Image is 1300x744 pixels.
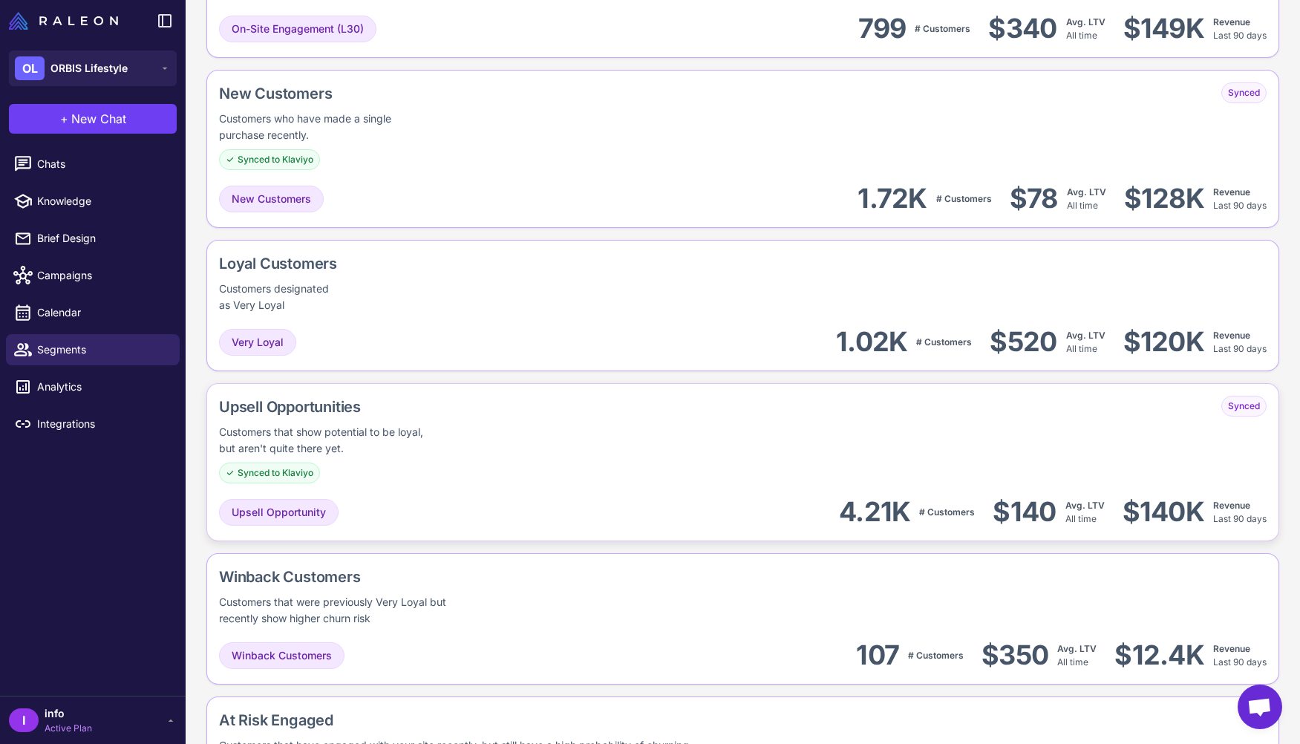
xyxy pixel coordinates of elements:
span: Very Loyal [232,334,284,350]
span: Avg. LTV [1067,186,1106,198]
div: $350 [981,639,1048,672]
div: All time [1066,329,1105,356]
span: ORBIS Lifestyle [50,60,128,76]
a: Segments [6,334,180,365]
div: $120K [1123,325,1204,359]
span: Knowledge [37,193,168,209]
div: All time [1065,499,1105,526]
span: Revenue [1213,330,1250,341]
div: All time [1067,186,1106,212]
div: Customers designated as Very Loyal [219,281,338,313]
div: $12.4K [1114,639,1204,672]
div: $140 [993,495,1056,529]
div: Winback Customers [219,566,601,588]
span: Upsell Opportunity [232,504,326,521]
button: +New Chat [9,104,177,134]
span: Calendar [37,304,168,321]
span: Integrations [37,416,168,432]
a: Analytics [6,371,180,402]
span: Avg. LTV [1065,500,1105,511]
a: Chats [6,149,180,180]
span: New Chat [71,110,126,128]
a: Campaigns [6,260,180,291]
div: $140K [1123,495,1204,529]
span: # Customers [919,506,975,518]
span: Campaigns [37,267,168,284]
div: Last 90 days [1213,186,1267,212]
div: OL [15,56,45,80]
span: # Customers [936,193,992,204]
div: New Customers [219,82,484,105]
div: Customers who have made a single purchase recently. [219,111,396,143]
div: Last 90 days [1213,329,1267,356]
span: Chats [37,156,168,172]
div: 4.21K [839,495,910,529]
div: Last 90 days [1213,16,1267,42]
span: Active Plan [45,722,92,735]
div: 1.02K [836,325,907,359]
span: Winback Customers [232,647,332,664]
div: $340 [988,12,1056,45]
div: Upsell Opportunities [219,396,551,418]
span: On-Site Engagement (L30) [232,21,364,37]
div: Aprire la chat [1238,685,1282,729]
span: Brief Design [37,230,168,247]
div: All time [1066,16,1105,42]
div: $149K [1123,12,1204,45]
span: New Customers [232,191,311,207]
div: All time [1057,642,1097,669]
div: Synced [1221,82,1267,103]
span: # Customers [916,336,972,347]
span: # Customers [915,23,970,34]
span: Analytics [37,379,168,395]
div: Synced [1221,396,1267,417]
div: $520 [990,325,1056,359]
div: 107 [856,639,899,672]
span: Segments [37,342,168,358]
a: Raleon Logo [9,12,124,30]
span: Revenue [1213,643,1250,654]
div: Synced to Klaviyo [219,463,320,483]
div: Loyal Customers [219,252,397,275]
span: Avg. LTV [1066,16,1105,27]
div: At Risk Engaged [219,709,952,731]
div: 1.72K [858,182,927,215]
a: Calendar [6,297,180,328]
div: $78 [1010,182,1058,215]
span: info [45,705,92,722]
div: Customers that show potential to be loyal, but aren't quite there yet. [219,424,440,457]
a: Brief Design [6,223,180,254]
span: Revenue [1213,500,1250,511]
span: Avg. LTV [1057,643,1097,654]
button: OLORBIS Lifestyle [9,50,177,86]
div: Synced to Klaviyo [219,149,320,170]
div: $128K [1124,182,1204,215]
span: Avg. LTV [1066,330,1105,341]
div: I [9,708,39,732]
div: Last 90 days [1213,499,1267,526]
div: Customers that were previously Very Loyal but recently show higher churn risk [219,594,474,627]
span: + [60,110,68,128]
span: Revenue [1213,16,1250,27]
span: # Customers [908,650,964,661]
img: Raleon Logo [9,12,118,30]
div: 799 [858,12,907,45]
div: Last 90 days [1213,642,1267,669]
a: Knowledge [6,186,180,217]
a: Integrations [6,408,180,440]
span: Revenue [1213,186,1250,198]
